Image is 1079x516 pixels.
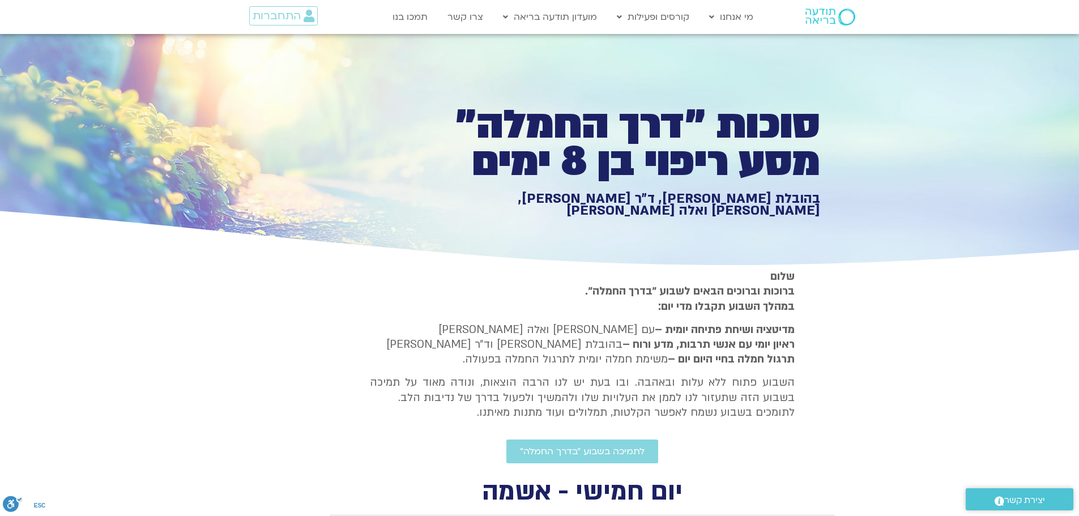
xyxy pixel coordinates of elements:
[370,375,795,420] p: השבוע פתוח ללא עלות ובאהבה. ובו בעת יש לנו הרבה הוצאות, ונודה מאוד על תמיכה בשבוע הזה שתעזור לנו ...
[442,6,489,28] a: צרו קשר
[1004,493,1045,508] span: יצירת קשר
[520,446,645,457] span: לתמיכה בשבוע ״בדרך החמלה״
[611,6,695,28] a: קורסים ופעילות
[585,284,795,313] strong: ברוכות וברוכים הבאים לשבוע ״בדרך החמלה״. במהלך השבוע תקבלו מדי יום:
[805,8,855,25] img: תודעה בריאה
[249,6,318,25] a: התחברות
[770,269,795,284] strong: שלום
[655,322,795,337] strong: מדיטציה ושיחת פתיחה יומית –
[330,480,834,504] h2: יום חמישי - אשמה
[253,10,301,22] span: התחברות
[668,352,795,366] b: תרגול חמלה בחיי היום יום –
[428,193,820,217] h1: בהובלת [PERSON_NAME], ד״ר [PERSON_NAME], [PERSON_NAME] ואלה [PERSON_NAME]
[622,337,795,352] b: ראיון יומי עם אנשי תרבות, מדע ורוח –
[428,106,820,181] h1: סוכות ״דרך החמלה״ מסע ריפוי בן 8 ימים
[506,440,658,463] a: לתמיכה בשבוע ״בדרך החמלה״
[370,322,795,367] p: עם [PERSON_NAME] ואלה [PERSON_NAME] בהובלת [PERSON_NAME] וד״ר [PERSON_NAME] משימת חמלה יומית לתרג...
[497,6,603,28] a: מועדון תודעה בריאה
[703,6,759,28] a: מי אנחנו
[387,6,433,28] a: תמכו בנו
[966,488,1073,510] a: יצירת קשר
